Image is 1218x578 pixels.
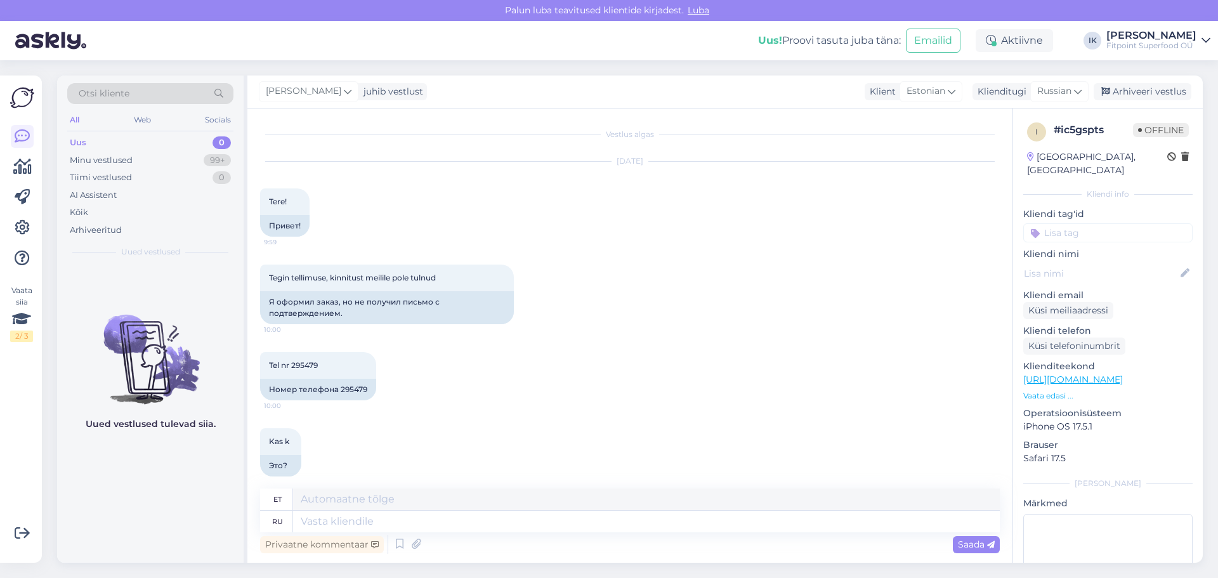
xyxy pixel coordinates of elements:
[1106,41,1196,51] div: Fitpoint Superfood OÜ
[70,206,88,219] div: Kõik
[972,85,1026,98] div: Klienditugi
[758,33,901,48] div: Proovi tasuta juba täna:
[1023,438,1193,452] p: Brauser
[1084,32,1101,49] div: IK
[10,331,33,342] div: 2 / 3
[1054,122,1133,138] div: # ic5gspts
[269,360,318,370] span: Tel nr 295479
[272,511,283,532] div: ru
[958,539,995,550] span: Saada
[260,291,514,324] div: Я оформил заказ, но не получил письмо с подтверждением.
[264,401,311,411] span: 10:00
[273,489,282,510] div: et
[269,437,289,446] span: Kas k
[1023,452,1193,465] p: Safari 17.5
[865,85,896,98] div: Klient
[1133,123,1189,137] span: Offline
[260,379,376,400] div: Номер телефона 295479
[976,29,1053,52] div: Aktiivne
[70,189,117,202] div: AI Assistent
[260,455,301,476] div: Это?
[1024,266,1178,280] input: Lisa nimi
[269,273,436,282] span: Tegin tellimuse, kinnitust meilile pole tulnud
[1023,497,1193,510] p: Märkmed
[269,197,287,206] span: Tere!
[266,84,341,98] span: [PERSON_NAME]
[264,325,311,334] span: 10:00
[264,237,311,247] span: 9:59
[202,112,233,128] div: Socials
[1023,207,1193,221] p: Kliendi tag'id
[1023,223,1193,242] input: Lisa tag
[907,84,945,98] span: Estonian
[1094,83,1191,100] div: Arhiveeri vestlus
[57,292,244,406] img: No chats
[260,536,384,553] div: Privaatne kommentaar
[358,85,423,98] div: juhib vestlust
[70,154,133,167] div: Minu vestlused
[79,87,129,100] span: Otsi kliente
[1023,420,1193,433] p: iPhone OS 17.5.1
[1023,247,1193,261] p: Kliendi nimi
[213,136,231,149] div: 0
[131,112,154,128] div: Web
[1023,478,1193,489] div: [PERSON_NAME]
[1023,324,1193,338] p: Kliendi telefon
[1023,407,1193,420] p: Operatsioonisüsteem
[1023,188,1193,200] div: Kliendi info
[758,34,782,46] b: Uus!
[213,171,231,184] div: 0
[1027,150,1167,177] div: [GEOGRAPHIC_DATA], [GEOGRAPHIC_DATA]
[70,136,86,149] div: Uus
[10,86,34,110] img: Askly Logo
[1023,390,1193,402] p: Vaata edasi ...
[70,224,122,237] div: Arhiveeritud
[67,112,82,128] div: All
[86,417,216,431] p: Uued vestlused tulevad siia.
[70,171,132,184] div: Tiimi vestlused
[260,155,1000,167] div: [DATE]
[1106,30,1210,51] a: [PERSON_NAME]Fitpoint Superfood OÜ
[906,29,960,53] button: Emailid
[1035,127,1038,136] span: i
[1023,338,1125,355] div: Küsi telefoninumbrit
[1023,302,1113,319] div: Küsi meiliaadressi
[1023,360,1193,373] p: Klienditeekond
[260,215,310,237] div: Привет!
[10,285,33,342] div: Vaata siia
[121,246,180,258] span: Uued vestlused
[1106,30,1196,41] div: [PERSON_NAME]
[684,4,713,16] span: Luba
[1023,289,1193,302] p: Kliendi email
[1037,84,1071,98] span: Russian
[1023,374,1123,385] a: [URL][DOMAIN_NAME]
[260,129,1000,140] div: Vestlus algas
[204,154,231,167] div: 99+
